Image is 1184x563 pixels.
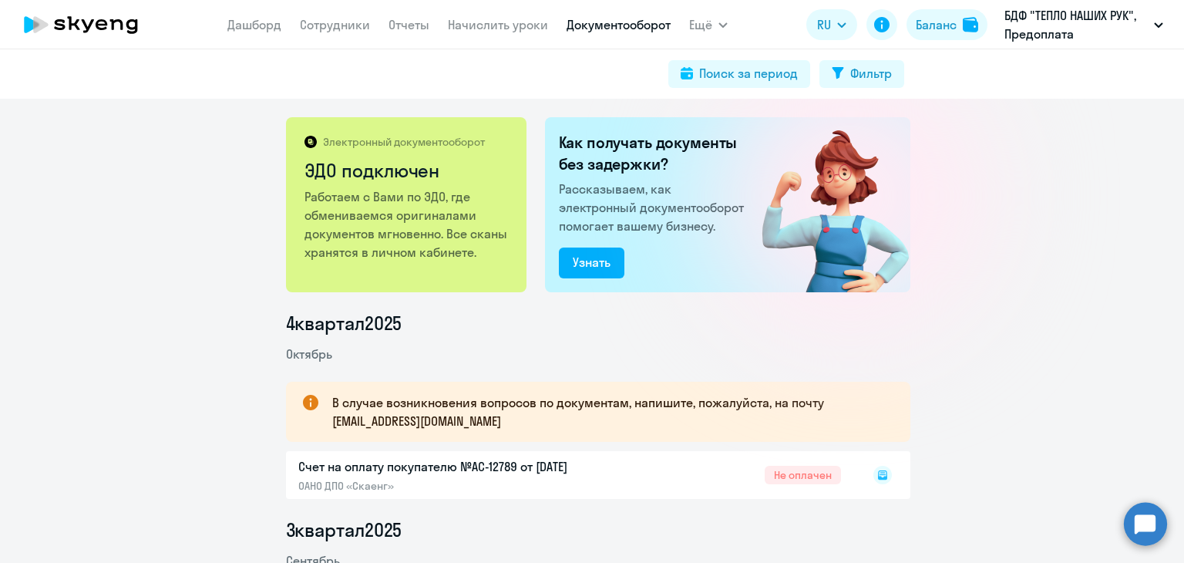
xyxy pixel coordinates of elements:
div: Поиск за период [699,64,798,83]
button: Фильтр [819,60,904,88]
button: RU [806,9,857,40]
button: БДФ "ТЕПЛО НАШИХ РУК", Предоплата [997,6,1171,43]
a: Дашборд [227,17,281,32]
a: Отчеты [388,17,429,32]
li: 3 квартал 2025 [286,517,910,542]
div: Баланс [916,15,957,34]
div: Узнать [573,253,610,271]
button: Балансbalance [906,9,987,40]
a: Начислить уроки [448,17,548,32]
span: RU [817,15,831,34]
h2: ЭДО подключен [304,158,510,183]
h2: Как получать документы без задержки? [559,132,750,175]
p: В случае возникновения вопросов по документам, напишите, пожалуйста, на почту [EMAIL_ADDRESS][DOM... [332,393,883,430]
button: Поиск за период [668,60,810,88]
span: Ещё [689,15,712,34]
a: Документооборот [567,17,671,32]
img: connected [737,117,910,292]
li: 4 квартал 2025 [286,311,910,335]
button: Узнать [559,248,624,278]
button: Ещё [689,9,728,40]
p: Работаем с Вами по ЭДО, где обмениваемся оригиналами документов мгновенно. Все сканы хранятся в л... [304,187,510,261]
p: БДФ "ТЕПЛО НАШИХ РУК", Предоплата [1004,6,1148,43]
p: Электронный документооборот [323,135,485,149]
img: balance [963,17,978,32]
span: Октябрь [286,346,332,362]
a: Сотрудники [300,17,370,32]
div: Фильтр [850,64,892,83]
p: Рассказываем, как электронный документооборот помогает вашему бизнесу. [559,180,750,235]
